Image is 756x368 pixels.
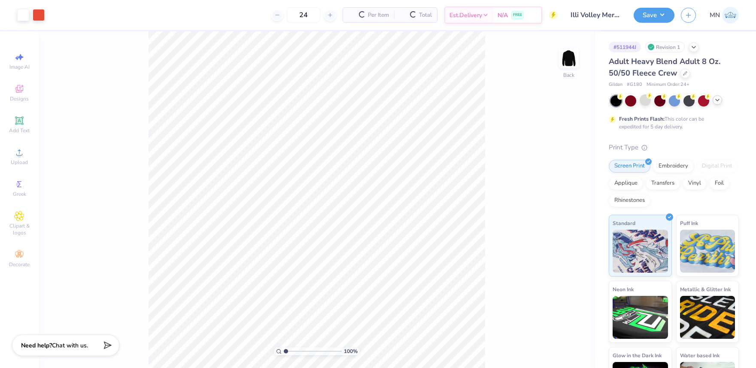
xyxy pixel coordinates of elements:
div: Print Type [609,143,739,152]
span: Glow in the Dark Ink [613,351,662,360]
span: Minimum Order: 24 + [647,81,689,88]
div: # 511944J [609,42,641,52]
img: Back [560,50,577,67]
div: Back [563,71,574,79]
span: Metallic & Glitter Ink [680,285,731,294]
span: Adult Heavy Blend Adult 8 Oz. 50/50 Fleece Crew [609,56,720,78]
a: MN [710,7,739,24]
img: Metallic & Glitter Ink [680,296,735,339]
span: Neon Ink [613,285,634,294]
div: Foil [709,177,729,190]
img: Puff Ink [680,230,735,273]
div: Embroidery [653,160,694,173]
span: Puff Ink [680,219,698,228]
span: Upload [11,159,28,166]
img: Standard [613,230,668,273]
div: Vinyl [683,177,707,190]
span: N/A [498,11,508,20]
input: Untitled Design [564,6,627,24]
input: – – [287,7,320,23]
span: Chat with us. [52,341,88,350]
span: FREE [513,12,522,18]
strong: Fresh Prints Flash: [619,116,665,122]
span: Water based Ink [680,351,720,360]
span: Per Item [368,11,389,20]
span: # G180 [627,81,642,88]
span: Designs [10,95,29,102]
span: Greek [13,191,26,198]
button: Save [634,8,674,23]
span: Clipart & logos [4,222,34,236]
span: 100 % [344,347,358,355]
span: Total [419,11,432,20]
span: Add Text [9,127,30,134]
span: Standard [613,219,635,228]
div: Rhinestones [609,194,650,207]
img: Mark Navarro [722,7,739,24]
div: Revision 1 [645,42,685,52]
span: Est. Delivery [449,11,482,20]
div: Transfers [646,177,680,190]
span: Image AI [9,64,30,70]
div: Applique [609,177,643,190]
div: Digital Print [696,160,738,173]
div: Screen Print [609,160,650,173]
span: MN [710,10,720,20]
span: Gildan [609,81,622,88]
span: Decorate [9,261,30,268]
strong: Need help? [21,341,52,350]
div: This color can be expedited for 5 day delivery. [619,115,725,131]
img: Neon Ink [613,296,668,339]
